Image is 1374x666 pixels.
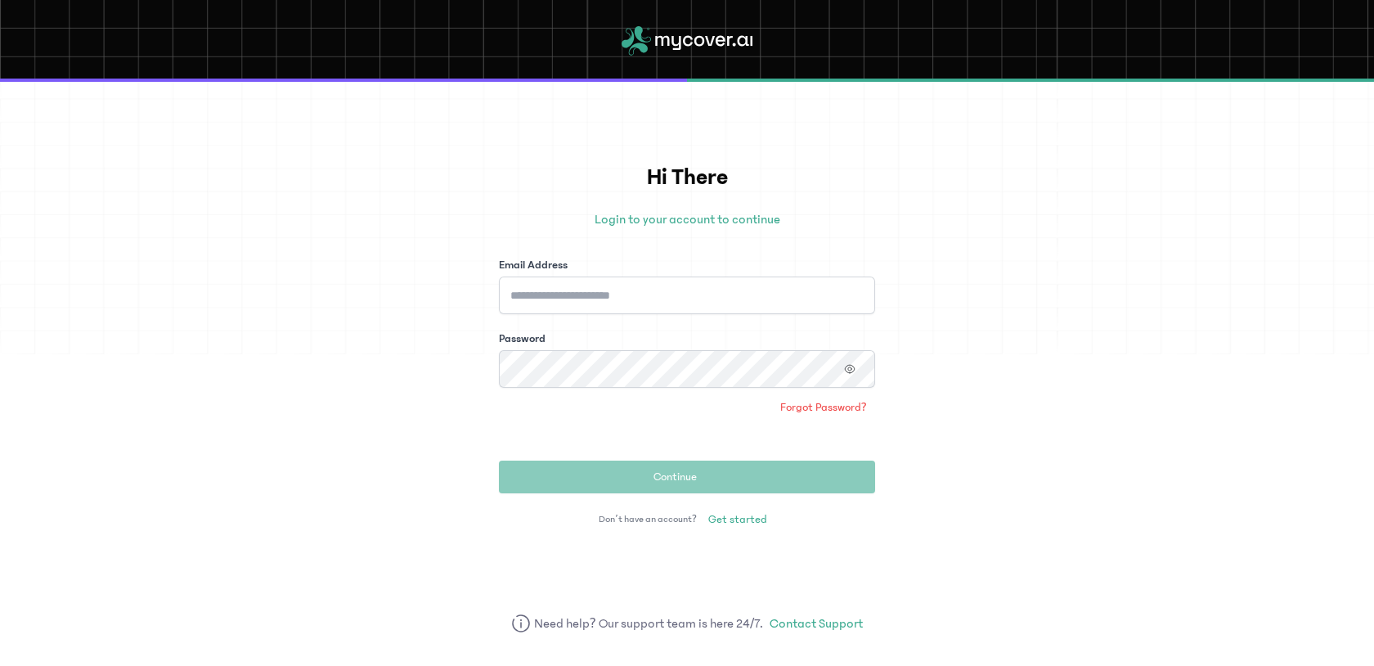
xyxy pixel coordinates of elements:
span: Need help? Our support team is here 24/7. [534,614,764,633]
span: Forgot Password? [780,399,867,416]
a: Forgot Password? [772,394,875,421]
h1: Hi There [499,160,875,195]
span: Continue [653,469,697,485]
label: Email Address [499,257,568,273]
a: Contact Support [770,614,863,633]
span: Don’t have an account? [599,513,697,526]
button: Continue [499,461,875,493]
span: Get started [708,511,767,528]
a: Get started [700,506,775,533]
label: Password [499,331,546,347]
p: Login to your account to continue [499,209,875,229]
